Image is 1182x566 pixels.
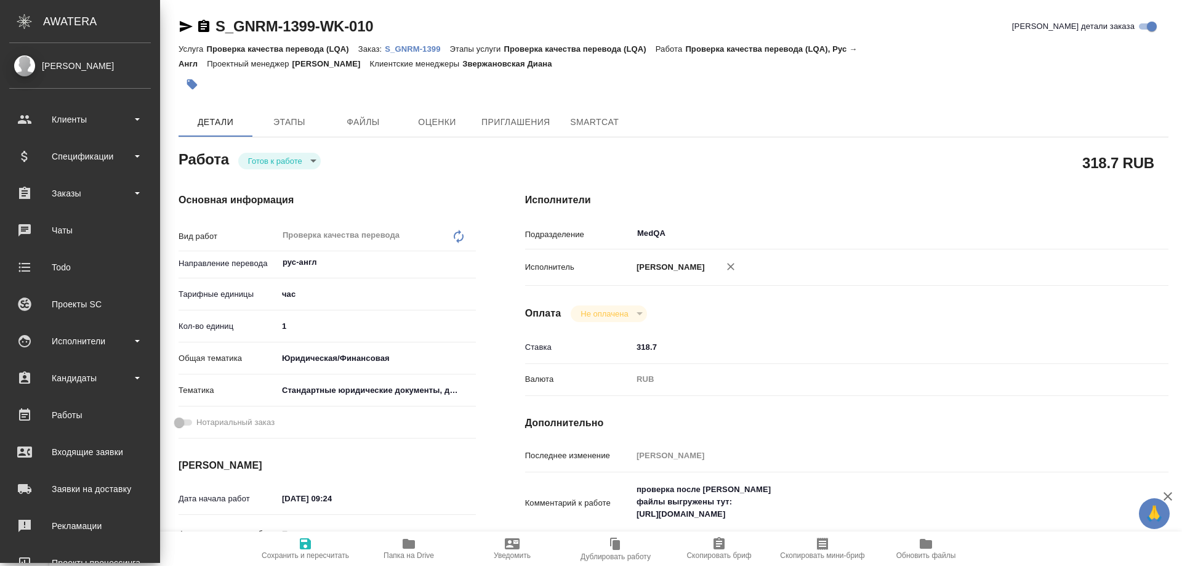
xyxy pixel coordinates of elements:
span: Детали [186,115,245,130]
button: Не оплачена [577,309,632,319]
div: Входящие заявки [9,443,151,461]
p: Тематика [179,384,278,397]
p: Клиентские менеджеры [370,59,463,68]
a: Todo [3,252,157,283]
h4: Дополнительно [525,416,1168,431]
p: Заказ: [358,44,385,54]
p: Проверка качества перевода (LQA) [206,44,358,54]
p: Подразделение [525,228,632,241]
h4: [PERSON_NAME] [179,458,476,473]
p: S_GNRM-1399 [385,44,449,54]
p: Этапы услуги [450,44,504,54]
p: Работа [656,44,686,54]
div: час [278,284,476,305]
div: Готов к работе [571,305,646,322]
span: Скопировать мини-бриф [780,551,864,560]
div: Юридическая/Финансовая [278,348,476,369]
div: Исполнители [9,332,151,350]
p: Исполнитель [525,261,632,273]
button: Дублировать работу [564,532,667,566]
a: S_GNRM-1399-WK-010 [215,18,373,34]
button: Обновить файлы [874,532,978,566]
span: Обновить файлы [896,551,956,560]
button: Скопировать ссылку [196,19,211,34]
p: Проверка качества перевода (LQA) [504,44,655,54]
div: Стандартные юридические документы, договоры, уставы [278,380,476,401]
button: Уведомить [460,532,564,566]
p: [PERSON_NAME] [292,59,370,68]
div: Проекты SC [9,295,151,313]
div: Рекламации [9,517,151,535]
button: Папка на Drive [357,532,460,566]
div: Спецификации [9,147,151,166]
button: Удалить исполнителя [717,253,744,280]
p: Дата начала работ [179,493,278,505]
p: [PERSON_NAME] [632,261,705,273]
h2: 318.7 RUB [1082,152,1154,173]
h2: Работа [179,147,229,169]
span: Сохранить и пересчитать [262,551,349,560]
a: Проекты SC [3,289,157,320]
h4: Исполнители [525,193,1168,208]
div: RUB [632,369,1115,390]
span: 🙏 [1144,501,1165,527]
div: Готов к работе [238,153,321,169]
span: SmartCat [565,115,624,130]
span: Файлы [334,115,393,130]
a: Заявки на доставку [3,474,157,504]
span: Скопировать бриф [686,551,751,560]
h4: Основная информация [179,193,476,208]
div: Чаты [9,221,151,240]
button: Сохранить и пересчитать [254,532,357,566]
input: Пустое поле [632,447,1115,464]
input: Пустое поле [278,525,385,543]
input: ✎ Введи что-нибудь [632,338,1115,356]
span: Оценки [408,115,467,130]
span: Приглашения [481,115,550,130]
span: Этапы [260,115,319,130]
a: Входящие заявки [3,437,157,467]
p: Вид работ [179,230,278,243]
h4: Оплата [525,306,561,321]
textarea: проверка после [PERSON_NAME] файлы выгружены тут: [URL][DOMAIN_NAME] [632,479,1115,525]
p: Кол-во единиц [179,320,278,333]
div: Todo [9,258,151,277]
span: Дублировать работу [581,552,651,561]
a: S_GNRM-1399 [385,43,449,54]
span: Нотариальный заказ [196,416,275,429]
span: Папка на Drive [384,551,434,560]
a: Рекламации [3,511,157,541]
div: Кандидаты [9,369,151,387]
p: Звержановская Диана [462,59,561,68]
div: Заявки на доставку [9,480,151,498]
p: Валюта [525,373,632,386]
button: Open [1108,232,1111,235]
div: Клиенты [9,110,151,129]
span: [PERSON_NAME] детали заказа [1012,20,1135,33]
button: Готов к работе [244,156,306,166]
span: Уведомить [494,551,531,560]
input: ✎ Введи что-нибудь [278,490,385,507]
p: Проектный менеджер [207,59,292,68]
button: Open [469,261,472,264]
div: AWATERA [43,9,160,34]
a: Работы [3,400,157,431]
button: Скопировать бриф [667,532,771,566]
a: Чаты [3,215,157,246]
div: Заказы [9,184,151,203]
p: Общая тематика [179,352,278,365]
p: Последнее изменение [525,450,632,462]
button: Скопировать мини-бриф [771,532,874,566]
button: Добавить тэг [179,71,206,98]
div: Работы [9,406,151,424]
p: Ставка [525,341,632,354]
p: Услуга [179,44,206,54]
p: Тарифные единицы [179,288,278,301]
input: ✎ Введи что-нибудь [278,317,476,335]
p: Комментарий к работе [525,497,632,509]
div: [PERSON_NAME] [9,59,151,73]
button: 🙏 [1139,498,1170,529]
button: Скопировать ссылку для ЯМессенджера [179,19,193,34]
p: Факт. дата начала работ [179,528,278,540]
p: Направление перевода [179,257,278,270]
